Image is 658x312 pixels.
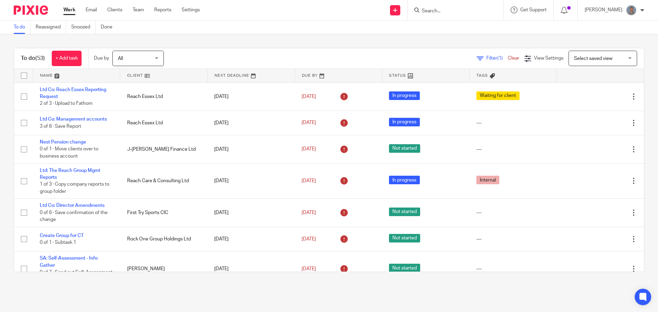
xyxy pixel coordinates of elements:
[40,233,84,238] a: Create Group for CT
[207,83,295,111] td: [DATE]
[52,51,82,66] a: + Add task
[94,55,109,62] p: Due by
[389,264,420,272] span: Not started
[133,7,144,13] a: Team
[63,7,75,13] a: Work
[302,121,316,125] span: [DATE]
[486,56,508,61] span: Filter
[476,209,550,216] div: ---
[389,176,420,184] span: In progress
[120,135,208,163] td: J-[PERSON_NAME] Finance Ltd
[476,265,550,272] div: ---
[207,163,295,199] td: [DATE]
[120,251,208,287] td: [PERSON_NAME]
[40,87,106,99] a: Ltd Co: Reach Essex Reporting Request
[574,56,612,61] span: Select saved view
[534,56,563,61] span: View Settings
[40,270,112,282] span: 0 of 7 · Send out Self-Assessment Questionnaire Request
[302,178,316,183] span: [DATE]
[302,147,316,152] span: [DATE]
[389,208,420,216] span: Not started
[40,256,98,267] a: SA: Self-Assessment - Info Gather
[40,124,81,129] span: 3 of 8 · Save Report
[120,199,208,227] td: First Try Sports CIC
[107,7,122,13] a: Clients
[207,227,295,251] td: [DATE]
[476,176,499,184] span: Internal
[585,7,622,13] p: [PERSON_NAME]
[476,120,550,126] div: ---
[207,251,295,287] td: [DATE]
[14,21,31,34] a: To do
[40,182,109,194] span: 1 of 3 · Copy company reports to group folder
[626,5,637,16] img: James%20Headshot.png
[389,144,420,153] span: Not started
[476,236,550,242] div: ---
[40,140,86,145] a: Nest Pension change
[14,5,48,15] img: Pixie
[389,234,420,242] span: Not started
[40,147,98,159] span: 0 of 1 · Move clients over to business account
[154,7,171,13] a: Reports
[302,94,316,99] span: [DATE]
[389,118,420,126] span: In progress
[40,210,108,222] span: 0 of 6 · Save confirmation of the change
[182,7,200,13] a: Settings
[118,56,123,61] span: All
[120,83,208,111] td: Reach Essex Ltd
[101,21,118,34] a: Done
[71,21,96,34] a: Snoozed
[35,55,45,61] span: (53)
[86,7,97,13] a: Email
[476,146,550,153] div: ---
[21,55,45,62] h1: To do
[508,56,519,61] a: Clear
[302,266,316,271] span: [DATE]
[40,240,76,245] span: 0 of 1 · Subtask 1
[389,91,420,100] span: In progress
[476,91,520,100] span: Waiting for client
[120,111,208,135] td: Reach Essex Ltd
[476,74,488,77] span: Tags
[40,101,93,106] span: 2 of 3 · Upload to Fathom
[302,210,316,215] span: [DATE]
[40,117,107,122] a: Ltd Co: Management accounts
[40,168,100,180] a: Ltd: The Reach Group Mgmt Reports
[40,203,105,208] a: Ltd Co: Director Amendments
[421,8,483,14] input: Search
[207,135,295,163] td: [DATE]
[302,237,316,241] span: [DATE]
[36,21,66,34] a: Reassigned
[120,227,208,251] td: Rock One Group Holdings Ltd
[207,111,295,135] td: [DATE]
[520,8,547,12] span: Get Support
[120,163,208,199] td: Reach Care & Consulting Ltd
[207,199,295,227] td: [DATE]
[497,56,503,61] span: (1)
